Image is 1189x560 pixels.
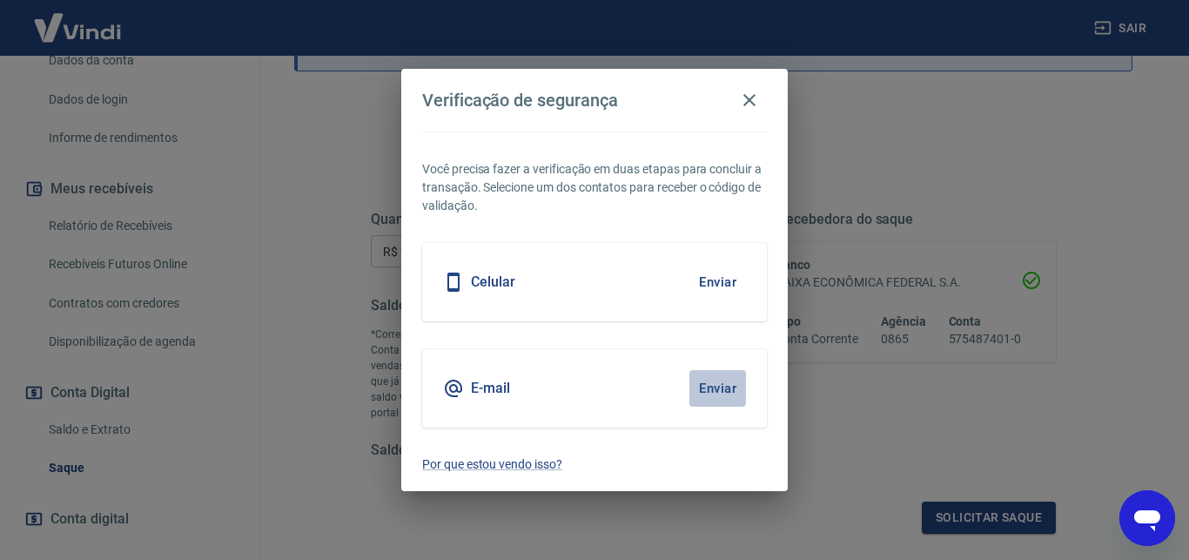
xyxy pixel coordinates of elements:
h5: E-mail [471,380,510,397]
h4: Verificação de segurança [422,90,618,111]
p: Você precisa fazer a verificação em duas etapas para concluir a transação. Selecione um dos conta... [422,160,767,215]
iframe: Botão para abrir a janela de mensagens [1119,490,1175,546]
h5: Celular [471,273,515,291]
a: Por que estou vendo isso? [422,455,767,474]
button: Enviar [689,370,746,407]
button: Enviar [689,264,746,300]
